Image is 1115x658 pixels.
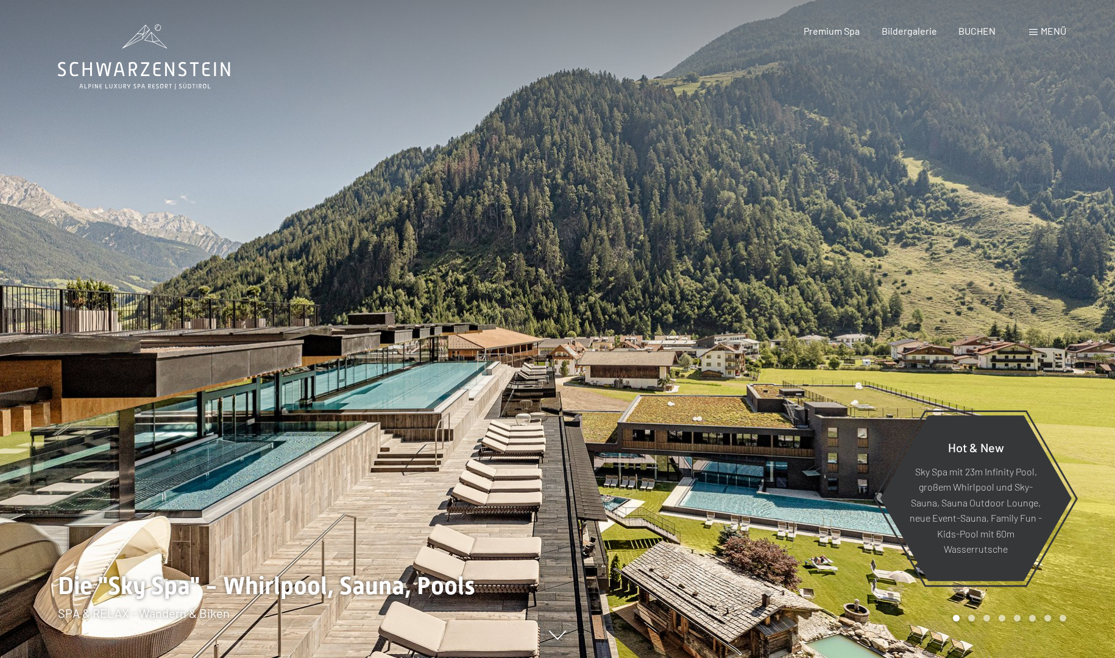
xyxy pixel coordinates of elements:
[1060,615,1066,621] div: Carousel Page 8
[1041,25,1066,37] span: Menü
[958,25,996,37] a: BUCHEN
[1029,615,1036,621] div: Carousel Page 6
[953,615,960,621] div: Carousel Page 1 (Current Slide)
[1044,615,1051,621] div: Carousel Page 7
[910,463,1042,557] p: Sky Spa mit 23m Infinity Pool, großem Whirlpool und Sky-Sauna, Sauna Outdoor Lounge, neue Event-S...
[1014,615,1021,621] div: Carousel Page 5
[948,439,1004,454] span: Hot & New
[879,415,1072,582] a: Hot & New Sky Spa mit 23m Infinity Pool, großem Whirlpool und Sky-Sauna, Sauna Outdoor Lounge, ne...
[882,25,937,37] a: Bildergalerie
[949,615,1066,621] div: Carousel Pagination
[983,615,990,621] div: Carousel Page 3
[968,615,975,621] div: Carousel Page 2
[804,25,860,37] a: Premium Spa
[999,615,1005,621] div: Carousel Page 4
